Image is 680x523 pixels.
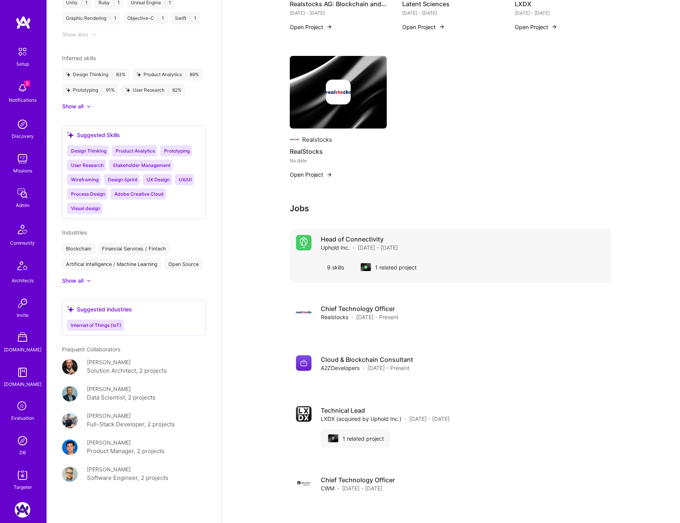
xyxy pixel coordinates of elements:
h4: Chief Technology Officer [321,304,398,313]
span: Visual design [71,205,100,211]
span: | [185,71,187,78]
div: Evaluation [11,414,34,422]
img: Company logo [290,135,299,144]
div: [DATE] - [DATE] [402,9,499,17]
span: · [405,415,406,423]
img: arrow-right [551,24,557,30]
div: 1 related project [353,258,423,276]
span: Prototyping [164,148,190,154]
h4: RealStocks [290,146,387,156]
span: | [109,15,111,21]
img: arrow-right [326,172,332,178]
span: · [363,364,364,372]
a: User Avatar[PERSON_NAME]Product Manager, 2 projects [62,438,206,456]
span: Realstocks [321,313,348,321]
i: icon SuggestedTeams [67,132,74,138]
div: User Research 82 % [122,84,185,96]
img: User Avatar [62,466,78,482]
div: [DATE] - [DATE] [290,9,387,17]
span: [DATE] - [DATE] [358,243,398,252]
h4: Technical Lead [321,406,450,415]
img: setup [14,43,31,60]
img: bell [15,80,30,96]
div: Full-Stack Developer, 2 projects [87,420,175,429]
div: Targeter [14,483,32,491]
span: User Research [71,162,104,168]
button: Open Project [290,23,332,31]
div: Design Thinking 83 % [62,68,130,81]
span: Design Sprint [108,177,137,182]
img: Company logo [296,476,311,491]
i: icon StarsPurple [66,72,71,77]
span: A2ZDevelopers [321,364,360,372]
div: Community [10,239,35,247]
div: Solution Architect, 2 projects [87,366,167,375]
span: | [157,15,159,21]
a: A.Team: Google Calendar Integration Testing [13,502,32,518]
div: [DATE] - [DATE] [515,9,612,17]
img: User Avatar [62,440,78,455]
h4: Cloud & Blockchain Consultant [321,355,413,364]
img: cover [328,434,338,442]
span: · [337,484,339,492]
img: admin teamwork [15,186,30,201]
a: User Avatar[PERSON_NAME]Solution Architect, 2 projects [62,358,206,375]
img: User Avatar [62,413,78,428]
span: | [101,87,103,93]
img: Company logo [296,355,311,371]
i: icon StarsPurple [137,72,141,77]
img: arrow-right [439,24,445,30]
span: Frequent Collaborators [62,346,120,353]
div: Discovery [12,132,34,140]
div: Product Analytics 89 % [133,68,203,81]
a: User Avatar[PERSON_NAME]Data Scientist, 2 projects [62,385,206,402]
img: Skill Targeter [15,467,30,483]
button: Open Project [290,170,332,179]
span: [DATE] - [DATE] [409,415,450,423]
img: Company logo [296,406,311,422]
span: Industries [62,229,87,236]
span: Inferred skills [62,55,96,61]
span: Process Design [71,191,105,197]
i: icon SuggestedTeams [67,306,74,313]
img: discovery [15,116,30,132]
div: Notifications [9,96,36,104]
img: cover [361,263,371,271]
img: Community [13,220,32,239]
img: cover [290,56,387,129]
div: Software Engineer, 2 projects [87,473,168,483]
span: LXDX (acquired by Uphold Inc.) [321,415,401,423]
h4: Chief Technology Officer [321,476,395,484]
button: Open Project [515,23,557,31]
div: 1 related project [321,429,390,448]
div: [PERSON_NAME] [87,385,131,393]
img: Invite [15,295,30,311]
span: [DATE] - Present [356,313,398,321]
span: Uphold Inc. [321,243,350,252]
span: | [111,71,113,78]
div: [DOMAIN_NAME] [4,346,42,354]
img: User Avatar [62,359,78,375]
img: arrow-right [326,24,332,30]
span: | [168,87,169,93]
img: teamwork [15,151,30,167]
div: Blockchain [62,243,95,255]
img: Company logo [296,235,311,250]
div: Financial Services / Fintech [98,243,170,255]
div: [PERSON_NAME] [87,358,131,366]
span: | [189,15,191,21]
i: icon StarsPurple [126,88,130,92]
div: Open Source [164,258,202,271]
i: icon SelectionTeam [15,399,30,414]
div: Artifical Intelligence / Machine Learning [62,258,161,271]
img: logo [16,16,31,30]
h3: Jobs [290,203,612,213]
div: [PERSON_NAME] [87,465,131,473]
span: Adobe Creative Cloud [114,191,164,197]
div: No date [290,156,387,165]
div: Show all [62,103,83,110]
span: Design Thinking [71,148,106,154]
a: User Avatar[PERSON_NAME]Software Engineer, 2 projects [62,465,206,483]
img: guide book [15,365,30,380]
img: User Avatar [62,386,78,401]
